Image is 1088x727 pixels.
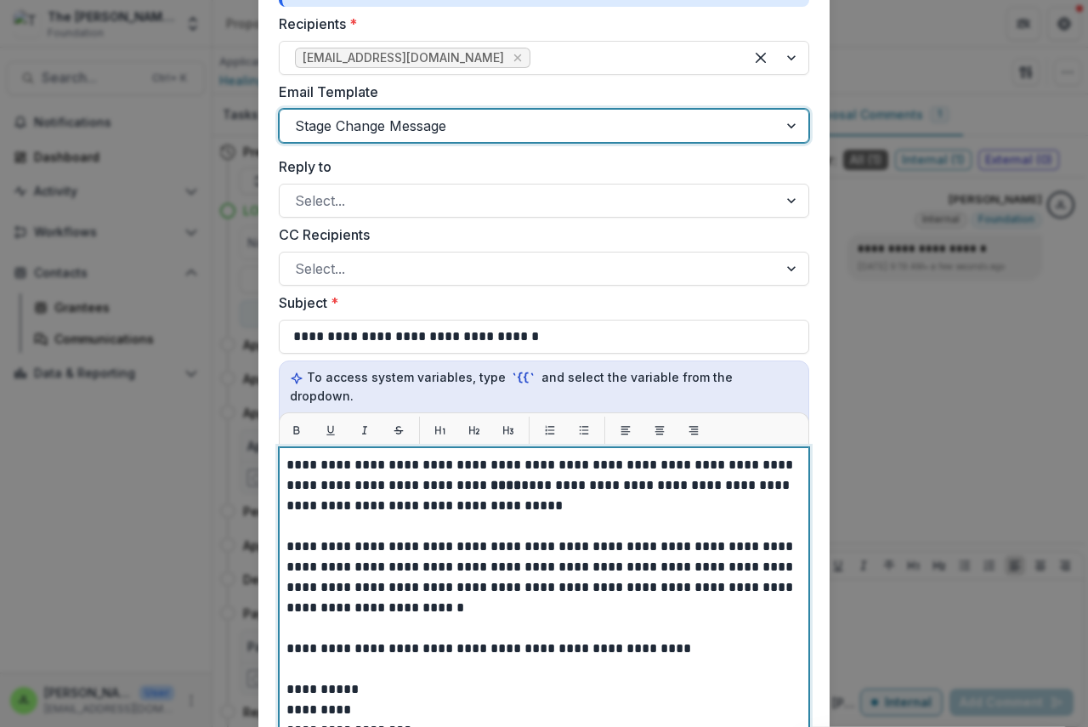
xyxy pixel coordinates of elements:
button: H2 [461,417,488,444]
button: Align left [612,417,639,444]
code: `{{` [509,369,538,387]
button: Strikethrough [385,417,412,444]
span: [EMAIL_ADDRESS][DOMAIN_NAME] [303,51,504,65]
button: H1 [427,417,454,444]
button: Italic [351,417,378,444]
label: CC Recipients [279,224,799,245]
button: Align right [680,417,707,444]
label: Email Template [279,82,799,102]
button: Align center [646,417,673,444]
label: Subject [279,293,799,313]
div: Remove info@justwritegrants.com [509,49,526,66]
button: H3 [495,417,522,444]
button: Underline [317,417,344,444]
button: List [570,417,598,444]
div: Clear selected options [747,44,774,71]
button: List [536,417,564,444]
label: Reply to [279,156,799,177]
p: To access system variables, type and select the variable from the dropdown. [290,368,798,405]
label: Recipients [279,14,799,34]
button: Bold [283,417,310,444]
